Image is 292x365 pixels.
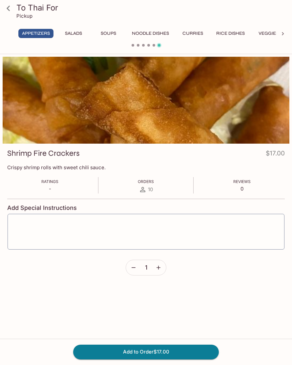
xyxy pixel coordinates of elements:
[7,148,80,158] h3: Shrimp Fire Crackers
[254,29,283,38] button: Veggies
[213,29,248,38] button: Rice Dishes
[233,186,251,192] p: 0
[59,29,88,38] button: Salads
[41,186,58,192] p: -
[138,179,154,184] span: Orders
[41,179,58,184] span: Ratings
[233,179,251,184] span: Reviews
[7,204,285,212] h4: Add Special Instructions
[18,29,53,38] button: Appetizers
[178,29,207,38] button: Curries
[73,345,219,359] button: Add to Order$17.00
[3,57,289,144] div: Shrimp Fire Crackers
[266,148,285,161] h4: $17.00
[148,186,153,193] span: 10
[16,13,32,19] p: Pickup
[7,164,285,171] p: Crispy shrimp rolls with sweet chili sauce.
[94,29,123,38] button: Soups
[145,264,147,271] span: 1
[128,29,173,38] button: Noodle Dishes
[16,3,287,13] h3: To Thai For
